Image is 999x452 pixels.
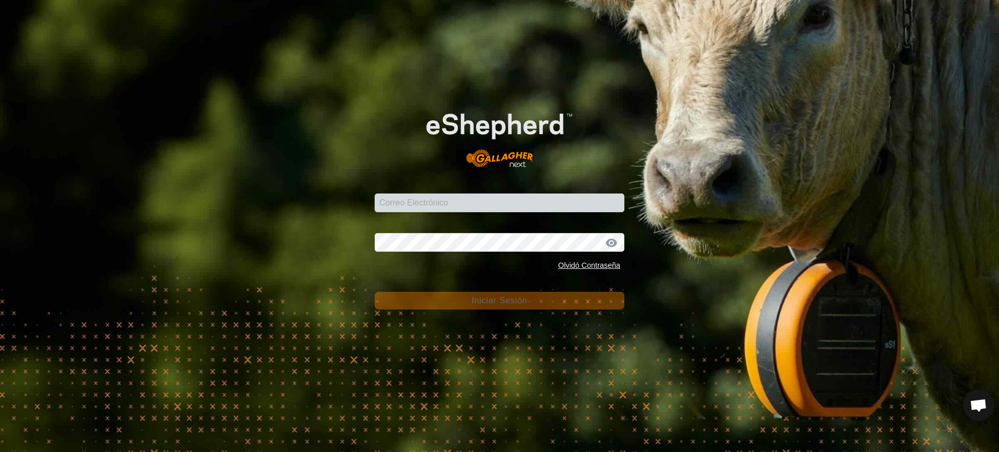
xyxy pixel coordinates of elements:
[963,390,994,421] div: Chat abierto
[375,193,624,212] input: Correo Electrónico
[558,261,620,269] a: Olvidó Contraseña
[375,292,624,309] button: Iniciar Sesión
[471,296,527,305] span: Iniciar Sesión
[400,93,599,178] img: Logo de eShepherd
